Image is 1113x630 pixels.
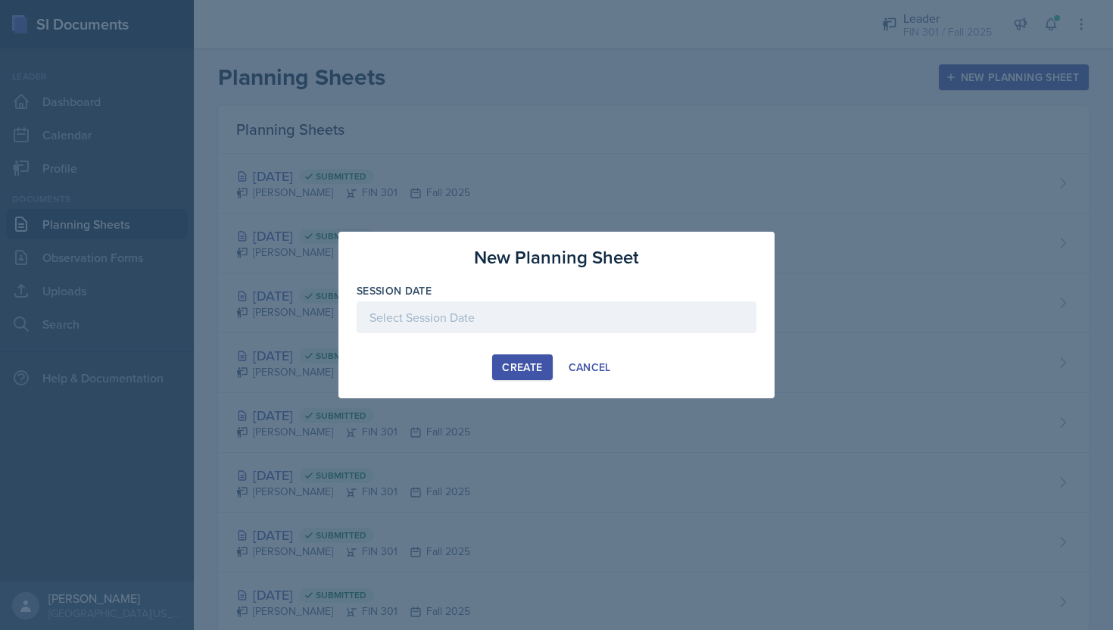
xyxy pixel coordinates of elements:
[357,283,432,298] label: Session Date
[569,361,611,373] div: Cancel
[559,354,621,380] button: Cancel
[474,244,639,271] h3: New Planning Sheet
[492,354,552,380] button: Create
[502,361,542,373] div: Create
